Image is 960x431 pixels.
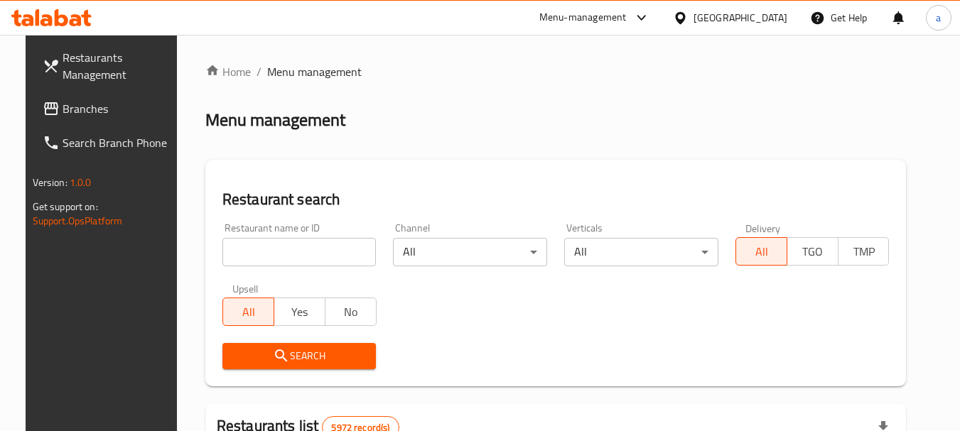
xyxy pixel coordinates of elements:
[234,347,365,365] span: Search
[232,283,259,293] label: Upsell
[844,241,884,262] span: TMP
[267,63,362,80] span: Menu management
[33,173,68,192] span: Version:
[257,63,261,80] li: /
[63,100,175,117] span: Branches
[539,9,627,26] div: Menu-management
[63,134,175,151] span: Search Branch Phone
[33,197,98,216] span: Get support on:
[787,237,838,266] button: TGO
[936,10,941,26] span: a
[280,302,320,322] span: Yes
[205,63,907,80] nav: breadcrumb
[31,92,186,126] a: Branches
[31,40,186,92] a: Restaurants Management
[222,189,890,210] h2: Restaurant search
[229,302,269,322] span: All
[222,343,377,369] button: Search
[694,10,787,26] div: [GEOGRAPHIC_DATA]
[70,173,92,192] span: 1.0.0
[325,298,377,326] button: No
[838,237,890,266] button: TMP
[274,298,325,326] button: Yes
[205,63,251,80] a: Home
[63,49,175,83] span: Restaurants Management
[205,109,345,131] h2: Menu management
[735,237,787,266] button: All
[393,238,547,266] div: All
[331,302,371,322] span: No
[742,241,782,262] span: All
[31,126,186,160] a: Search Branch Phone
[793,241,833,262] span: TGO
[745,223,781,233] label: Delivery
[222,298,274,326] button: All
[33,212,123,230] a: Support.OpsPlatform
[564,238,718,266] div: All
[222,238,377,266] input: Search for restaurant name or ID..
